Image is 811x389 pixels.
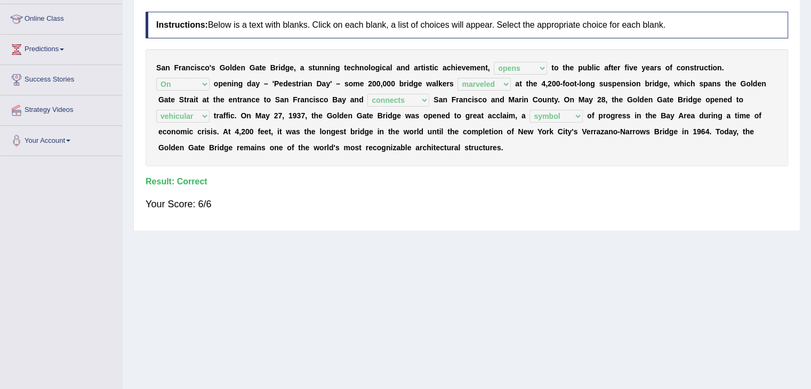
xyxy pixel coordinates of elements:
b: r [404,79,406,88]
b: t [551,95,554,104]
b: f [563,79,565,88]
b: , [668,79,670,88]
b: t [526,79,528,88]
b: r [240,95,243,104]
b: i [629,79,631,88]
b: 0 [556,79,560,88]
b: , [294,63,296,72]
b: S [433,95,438,104]
b: v [629,63,633,72]
b: d [280,63,285,72]
b: e [633,63,638,72]
b: u [315,63,320,72]
b: a [252,79,256,88]
b: 4 [541,79,545,88]
b: a [459,95,463,104]
b: e [360,79,364,88]
b: F [293,95,298,104]
b: i [380,63,382,72]
b: g [375,63,380,72]
b: . [721,63,724,72]
b: s [315,95,319,104]
b: a [189,95,194,104]
b: i [423,63,425,72]
b: i [278,63,280,72]
b: i [301,79,303,88]
b: a [350,95,355,104]
b: l [230,63,232,72]
b: i [472,95,474,104]
b: i [328,63,331,72]
b: o [554,63,559,72]
a: Predictions [1,35,122,61]
b: 0 [382,79,387,88]
b: – [336,79,340,88]
b: D [316,79,322,88]
b: i [594,63,596,72]
b: Instructions: [156,20,208,29]
b: e [237,63,241,72]
b: o [538,95,543,104]
b: 0 [372,79,376,88]
b: a [386,63,390,72]
b: B [270,63,276,72]
b: g [285,63,290,72]
b: o [364,63,369,72]
b: a [439,95,443,104]
b: o [482,95,487,104]
b: G [250,63,255,72]
b: c [468,95,472,104]
b: o [746,79,751,88]
b: u [542,95,547,104]
b: - [577,79,580,88]
a: Online Class [1,4,122,31]
b: a [202,95,206,104]
b: s [425,63,430,72]
b: s [657,63,661,72]
b: r [617,63,620,72]
b: r [649,79,652,88]
b: i [627,63,629,72]
b: g [238,79,243,88]
b: o [631,79,636,88]
b: s [699,79,703,88]
b: t [264,95,267,104]
b: h [355,63,359,72]
b: h [451,63,455,72]
b: e [533,79,537,88]
b: i [521,95,524,104]
b: e [290,63,294,72]
b: s [449,79,454,88]
b: c [596,63,600,72]
b: l [436,79,438,88]
b: s [717,79,721,88]
b: a [414,63,418,72]
b: n [308,79,312,88]
b: n [712,79,717,88]
b: r [446,79,449,88]
b: r [418,63,421,72]
b: c [251,95,255,104]
b: g [590,79,595,88]
b: i [652,79,654,88]
b: ' [330,79,332,88]
b: d [500,95,504,104]
b: n [586,79,591,88]
b: t [421,63,423,72]
b: a [708,79,712,88]
b: s [344,79,349,88]
b: F [174,63,179,72]
b: t [344,63,347,72]
b: i [455,63,457,72]
b: a [604,63,608,72]
a: Your Account [1,126,122,152]
b: e [279,79,283,88]
b: l [592,63,594,72]
b: a [280,95,284,104]
b: a [338,95,342,104]
b: s [292,79,296,88]
b: e [457,63,462,72]
b: n [284,95,289,104]
b: G [220,63,226,72]
b: t [168,95,171,104]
